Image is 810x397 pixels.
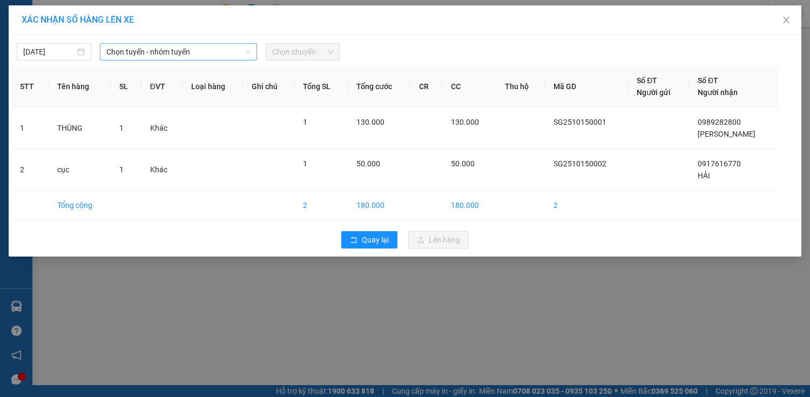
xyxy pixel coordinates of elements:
span: 1 [119,165,124,174]
span: 1 [303,159,307,168]
span: SG2510150001 [553,118,606,126]
button: rollbackQuay lại [341,231,397,248]
span: Nhận: [127,10,153,22]
span: HẢI [698,171,710,180]
div: 0989282800 [127,35,215,50]
td: Khác [141,107,183,149]
th: CC [442,66,496,107]
span: 0989282800 [698,118,741,126]
span: close [782,16,791,24]
th: Loại hàng [183,66,244,107]
span: Người gửi [637,88,671,97]
th: Tên hàng [49,66,111,107]
span: Chọn tuyến - nhóm tuyến [106,44,251,60]
div: 130.000 [126,57,216,72]
span: SG2510150002 [553,159,606,168]
th: STT [11,66,49,107]
span: 1 [303,118,307,126]
td: 2 [545,191,628,220]
td: 2 [294,191,347,220]
span: 50.000 [356,159,380,168]
span: Chọn chuyến [272,44,334,60]
button: Close [771,5,801,36]
th: Thu hộ [496,66,545,107]
span: [PERSON_NAME] [698,130,755,138]
div: Cà Mau [127,9,215,22]
div: [PERSON_NAME] [127,22,215,35]
td: 1 [11,107,49,149]
th: SL [111,66,141,107]
span: 0917616770 [698,159,741,168]
td: Tổng cộng [49,191,111,220]
input: 15/10/2025 [23,46,75,58]
span: Người nhận [698,88,738,97]
th: Ghi chú [243,66,294,107]
span: 1 [119,124,124,132]
th: Tổng SL [294,66,347,107]
th: Tổng cước [348,66,410,107]
th: CR [410,66,442,107]
span: Gửi: [9,9,26,21]
span: 130.000 [451,118,479,126]
div: [GEOGRAPHIC_DATA] [9,9,120,33]
span: Quay lại [362,234,389,246]
td: Khác [141,149,183,191]
td: THÙNG [49,107,111,149]
span: Số ĐT [698,76,718,85]
td: 180.000 [442,191,496,220]
span: 130.000 [356,118,384,126]
span: 50.000 [451,159,475,168]
th: Mã GD [545,66,628,107]
span: SL [114,77,129,92]
td: 180.000 [348,191,410,220]
td: 2 [11,149,49,191]
div: Tên hàng: THÙNG ( : 1 ) [9,78,215,92]
span: CC : [126,59,141,71]
span: down [245,49,251,55]
span: Số ĐT [637,76,657,85]
button: uploadLên hàng [408,231,469,248]
span: rollback [350,236,357,245]
td: cục [49,149,111,191]
span: XÁC NHẬN SỐ HÀNG LÊN XE [22,15,134,25]
th: ĐVT [141,66,183,107]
